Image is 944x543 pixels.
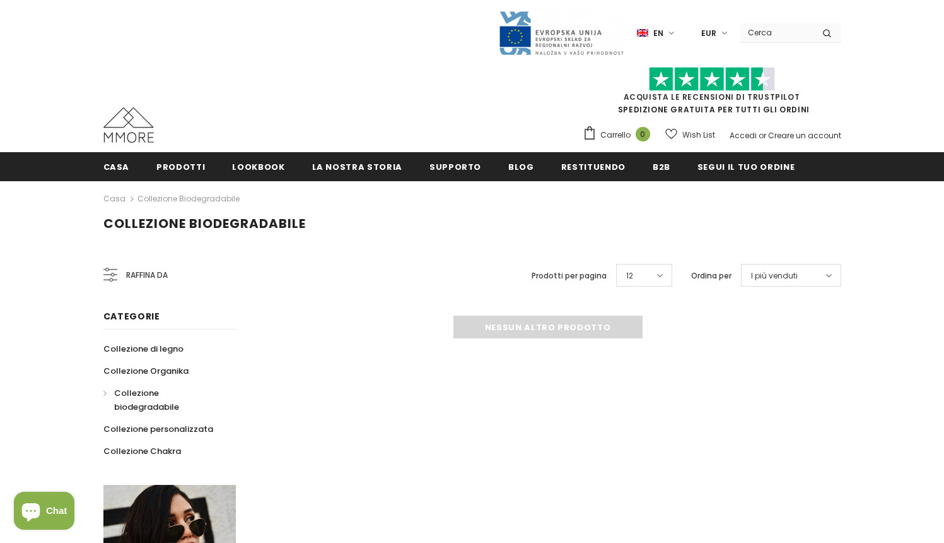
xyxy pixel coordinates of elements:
[103,338,184,360] a: Collezione di legno
[561,161,626,173] span: Restituendo
[103,191,125,206] a: Casa
[232,161,284,173] span: Lookbook
[103,382,222,418] a: Collezione biodegradabile
[508,161,534,173] span: Blog
[103,440,181,462] a: Collezione Chakra
[114,387,179,413] span: Collezione biodegradabile
[103,365,189,377] span: Collezione Organika
[103,418,213,440] a: Collezione personalizzata
[498,10,624,56] img: Javni Razpis
[653,161,670,173] span: B2B
[697,152,795,181] a: Segui il tuo ordine
[156,152,205,181] a: Prodotti
[682,129,715,141] span: Wish List
[10,492,78,533] inbox-online-store-chat: Shopify online store chat
[103,360,189,382] a: Collezione Organika
[532,270,607,282] label: Prodotti per pagina
[126,268,168,282] span: Raffina da
[312,152,402,181] a: La nostra storia
[583,73,841,115] span: SPEDIZIONE GRATUITA PER TUTTI GLI ORDINI
[665,124,715,146] a: Wish List
[624,92,800,102] a: Acquista le recensioni di TrustPilot
[498,27,624,38] a: Javni Razpis
[103,161,130,173] span: Casa
[232,152,284,181] a: Lookbook
[701,27,716,40] span: EUR
[103,152,130,181] a: Casa
[508,152,534,181] a: Blog
[740,23,813,42] input: Search Site
[429,161,481,173] span: supporto
[691,270,731,282] label: Ordina per
[429,152,481,181] a: supporto
[653,27,663,40] span: en
[103,107,154,143] img: Casi MMORE
[103,215,306,232] span: Collezione biodegradabile
[561,152,626,181] a: Restituendo
[137,193,240,204] a: Collezione biodegradabile
[768,130,841,141] a: Creare un account
[103,343,184,355] span: Collezione di legno
[649,67,775,92] img: Fidati di Pilot Stars
[600,129,631,141] span: Carrello
[759,130,766,141] span: or
[103,310,160,323] span: Categorie
[697,161,795,173] span: Segui il tuo ordine
[103,423,213,435] span: Collezione personalizzata
[636,127,650,141] span: 0
[751,270,798,282] span: I più venduti
[637,28,648,39] img: i-lang-1.png
[156,161,205,173] span: Prodotti
[312,161,402,173] span: La nostra storia
[653,152,670,181] a: B2B
[626,270,633,282] span: 12
[583,126,656,145] a: Carrello 0
[730,130,757,141] a: Accedi
[103,445,181,457] span: Collezione Chakra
